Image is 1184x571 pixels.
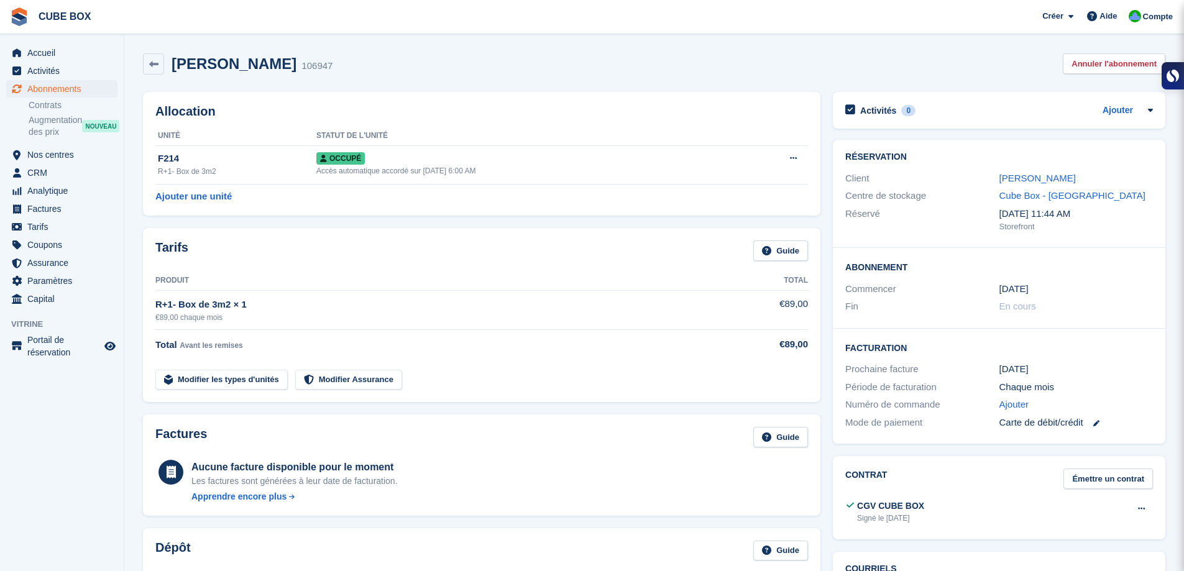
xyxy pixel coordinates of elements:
a: CUBE BOX [34,6,96,27]
span: Avant les remises [180,341,243,350]
span: Abonnements [27,80,102,98]
div: Apprendre encore plus [191,490,287,503]
a: Ajouter [1103,104,1133,118]
span: Compte [1143,11,1173,23]
div: Période de facturation [845,380,999,395]
a: Ajouter une unité [155,190,232,204]
span: Analytique [27,182,102,199]
div: NOUVEAU [82,120,119,132]
h2: Activités [860,105,896,116]
a: Guide [753,240,808,261]
span: Total [155,339,177,350]
div: Storefront [999,221,1153,233]
div: Centre de stockage [845,189,999,203]
a: menu [6,62,117,80]
span: Factures [27,200,102,217]
th: Unité [155,126,316,146]
div: 106947 [301,59,333,73]
a: Cube Box - [GEOGRAPHIC_DATA] [999,190,1145,201]
a: menu [6,44,117,62]
a: Guide [753,427,808,447]
h2: Abonnement [845,260,1153,273]
a: Modifier Assurance [295,370,402,390]
a: Modifier les types d'unités [155,370,288,390]
div: Numéro de commande [845,398,999,412]
a: menu [6,254,117,272]
a: menu [6,334,117,359]
div: Mode de paiement [845,416,999,430]
a: menu [6,200,117,217]
a: Annuler l'abonnement [1063,53,1165,74]
div: Carte de débit/crédit [999,416,1153,430]
div: Les factures sont générées à leur date de facturation. [191,475,398,488]
span: Vitrine [11,318,124,331]
div: Réservé [845,207,999,233]
div: Chaque mois [999,380,1153,395]
span: Accueil [27,44,102,62]
h2: Factures [155,427,207,447]
h2: [PERSON_NAME] [172,55,296,72]
div: R+1- Box de 3m2 [158,166,316,177]
a: menu [6,146,117,163]
div: Commencer [845,282,999,296]
a: Contrats [29,99,117,111]
a: Ajouter [999,398,1029,412]
span: Activités [27,62,102,80]
span: Coupons [27,236,102,254]
th: Produit [155,271,740,291]
div: Accès automatique accordé sur [DATE] 6:00 AM [316,165,739,176]
div: R+1- Box de 3m2 × 1 [155,298,740,312]
div: CGV CUBE BOX [857,500,924,513]
span: Portail de réservation [27,334,102,359]
div: Fin [845,299,999,314]
span: Capital [27,290,102,308]
h2: Réservation [845,152,1153,162]
div: Prochaine facture [845,362,999,377]
div: [DATE] [999,362,1153,377]
span: Créer [1042,10,1063,22]
div: Client [845,171,999,186]
span: Paramètres [27,272,102,290]
a: menu [6,290,117,308]
div: €89,00 chaque mois [155,312,740,323]
span: Aide [1099,10,1117,22]
a: menu [6,164,117,181]
h2: Dépôt [155,541,191,561]
a: Guide [753,541,808,561]
h2: Contrat [845,468,887,489]
a: Émettre un contrat [1063,468,1153,489]
h2: Tarifs [155,240,188,261]
th: Statut de l'unité [316,126,739,146]
span: En cours [999,301,1036,311]
a: menu [6,236,117,254]
a: [PERSON_NAME] [999,173,1076,183]
a: menu [6,272,117,290]
a: menu [6,218,117,235]
span: Tarifs [27,218,102,235]
div: €89,00 [740,337,808,352]
a: Augmentation des prix NOUVEAU [29,114,117,139]
div: 0 [901,105,916,116]
time: 2025-09-26 23:00:00 UTC [999,282,1029,296]
span: Augmentation des prix [29,114,82,138]
span: Occupé [316,152,365,165]
img: stora-icon-8386f47178a22dfd0bd8f6a31ec36ba5ce8667c1dd55bd0f319d3a0aa187defe.svg [10,7,29,26]
h2: Facturation [845,341,1153,354]
a: Boutique d'aperçu [103,339,117,354]
a: Apprendre encore plus [191,490,398,503]
div: Signé le [DATE] [857,513,924,524]
a: menu [6,80,117,98]
div: Aucune facture disponible pour le moment [191,460,398,475]
img: Cube Box [1129,10,1141,22]
span: CRM [27,164,102,181]
span: Nos centres [27,146,102,163]
a: menu [6,182,117,199]
th: Total [740,271,808,291]
td: €89,00 [740,290,808,329]
span: Assurance [27,254,102,272]
h2: Allocation [155,104,808,119]
div: [DATE] 11:44 AM [999,207,1153,221]
div: F214 [158,152,316,166]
